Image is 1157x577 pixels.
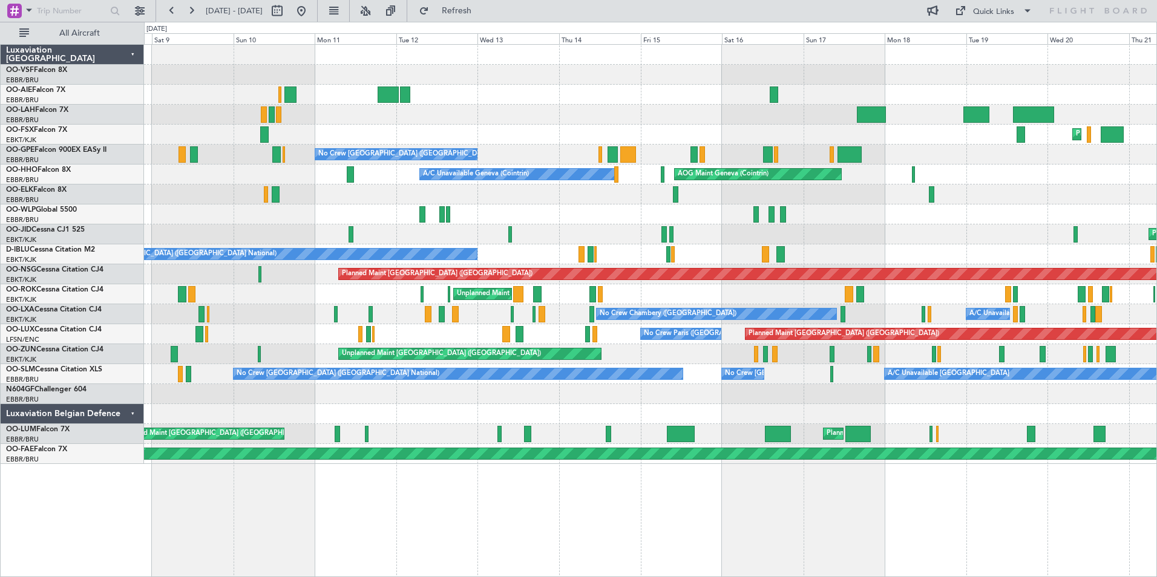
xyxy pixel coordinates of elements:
[413,1,486,21] button: Refresh
[6,146,34,154] span: OO-GPE
[74,245,277,263] div: No Crew [GEOGRAPHIC_DATA] ([GEOGRAPHIC_DATA] National)
[6,435,39,444] a: EBBR/BRU
[6,366,102,373] a: OO-SLMCessna Citation XLS
[6,346,103,353] a: OO-ZUNCessna Citation CJ4
[6,106,35,114] span: OO-LAH
[6,67,67,74] a: OO-VSFFalcon 8X
[457,285,652,303] div: Unplanned Maint [GEOGRAPHIC_DATA]-[GEOGRAPHIC_DATA]
[973,6,1014,18] div: Quick Links
[6,446,34,453] span: OO-FAE
[431,7,482,15] span: Refresh
[6,266,36,273] span: OO-NSG
[206,5,263,16] span: [DATE] - [DATE]
[6,186,67,194] a: OO-ELKFalcon 8X
[146,24,167,34] div: [DATE]
[6,226,31,233] span: OO-JID
[6,106,68,114] a: OO-LAHFalcon 7X
[6,146,107,154] a: OO-GPEFalcon 900EX EASy II
[6,455,39,464] a: EBBR/BRU
[423,165,529,183] div: A/C Unavailable Geneva (Cointrin)
[6,76,39,85] a: EBBR/BRU
[152,33,234,44] div: Sat 9
[6,326,102,333] a: OO-LUXCessna Citation CJ4
[6,86,65,94] a: OO-AIEFalcon 7X
[6,67,34,74] span: OO-VSF
[6,375,39,384] a: EBBR/BRU
[6,155,39,165] a: EBBR/BRU
[722,33,804,44] div: Sat 16
[888,365,1009,383] div: A/C Unavailable [GEOGRAPHIC_DATA]
[949,1,1038,21] button: Quick Links
[6,206,77,214] a: OO-WLPGlobal 5500
[342,345,541,363] div: Unplanned Maint [GEOGRAPHIC_DATA] ([GEOGRAPHIC_DATA])
[234,33,315,44] div: Sun 10
[678,165,769,183] div: AOG Maint Geneva (Cointrin)
[6,286,103,293] a: OO-ROKCessna Citation CJ4
[6,386,34,393] span: N604GF
[644,325,764,343] div: No Crew Paris ([GEOGRAPHIC_DATA])
[315,33,396,44] div: Mon 11
[6,135,36,145] a: EBKT/KJK
[6,126,34,134] span: OO-FSX
[6,195,39,204] a: EBBR/BRU
[6,255,36,264] a: EBKT/KJK
[6,426,70,433] a: OO-LUMFalcon 7X
[804,33,885,44] div: Sun 17
[6,235,36,244] a: EBKT/KJK
[6,386,87,393] a: N604GFChallenger 604
[6,366,35,373] span: OO-SLM
[6,275,36,284] a: EBKT/KJK
[6,326,34,333] span: OO-LUX
[6,175,39,184] a: EBBR/BRU
[6,346,36,353] span: OO-ZUN
[6,246,95,253] a: D-IBLUCessna Citation M2
[6,315,36,324] a: EBKT/KJK
[6,96,39,105] a: EBBR/BRU
[749,325,939,343] div: Planned Maint [GEOGRAPHIC_DATA] ([GEOGRAPHIC_DATA])
[6,226,85,233] a: OO-JIDCessna CJ1 525
[6,355,36,364] a: EBKT/KJK
[6,426,36,433] span: OO-LUM
[114,425,342,443] div: Unplanned Maint [GEOGRAPHIC_DATA] ([GEOGRAPHIC_DATA] National)
[6,395,39,404] a: EBBR/BRU
[6,126,67,134] a: OO-FSXFalcon 7X
[641,33,723,44] div: Fri 15
[6,206,36,214] span: OO-WLP
[6,335,39,344] a: LFSN/ENC
[31,29,128,37] span: All Aircraft
[396,33,478,44] div: Tue 12
[477,33,559,44] div: Wed 13
[6,166,71,174] a: OO-HHOFalcon 8X
[966,33,1048,44] div: Tue 19
[6,166,38,174] span: OO-HHO
[6,295,36,304] a: EBKT/KJK
[885,33,966,44] div: Mon 18
[6,286,36,293] span: OO-ROK
[13,24,131,43] button: All Aircraft
[6,86,32,94] span: OO-AIE
[6,306,34,313] span: OO-LXA
[342,265,533,283] div: Planned Maint [GEOGRAPHIC_DATA] ([GEOGRAPHIC_DATA])
[6,446,67,453] a: OO-FAEFalcon 7X
[318,145,521,163] div: No Crew [GEOGRAPHIC_DATA] ([GEOGRAPHIC_DATA] National)
[237,365,439,383] div: No Crew [GEOGRAPHIC_DATA] ([GEOGRAPHIC_DATA] National)
[6,306,102,313] a: OO-LXACessna Citation CJ4
[6,116,39,125] a: EBBR/BRU
[6,246,30,253] span: D-IBLU
[6,186,33,194] span: OO-ELK
[600,305,736,323] div: No Crew Chambery ([GEOGRAPHIC_DATA])
[1047,33,1129,44] div: Wed 20
[725,365,928,383] div: No Crew [GEOGRAPHIC_DATA] ([GEOGRAPHIC_DATA] National)
[37,2,107,20] input: Trip Number
[559,33,641,44] div: Thu 14
[827,425,1046,443] div: Planned Maint [GEOGRAPHIC_DATA] ([GEOGRAPHIC_DATA] National)
[6,266,103,273] a: OO-NSGCessna Citation CJ4
[6,215,39,224] a: EBBR/BRU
